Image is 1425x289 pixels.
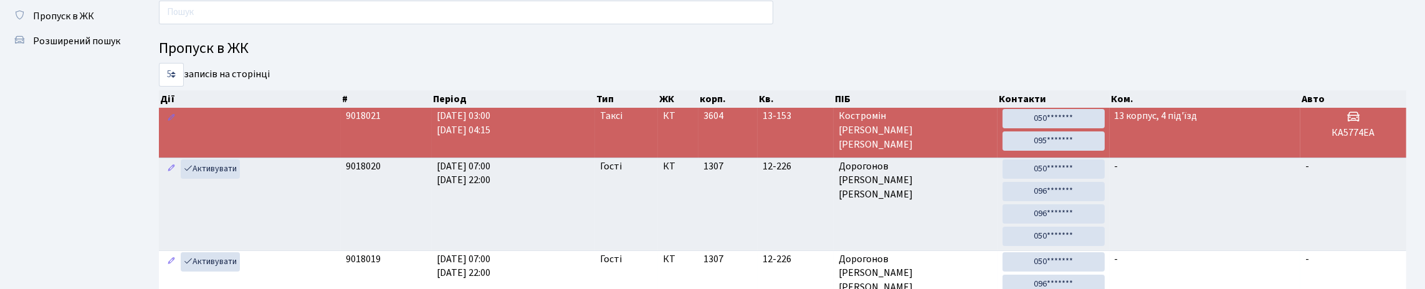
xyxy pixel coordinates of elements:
[159,1,773,24] input: Пошук
[341,90,432,108] th: #
[600,109,622,123] span: Таксі
[658,90,698,108] th: ЖК
[596,90,658,108] th: Тип
[1305,159,1309,173] span: -
[600,252,622,267] span: Гості
[6,4,131,29] a: Пропуск в ЖК
[181,159,240,179] a: Активувати
[758,90,834,108] th: Кв.
[663,159,693,174] span: КТ
[703,252,723,266] span: 1307
[698,90,758,108] th: корп.
[1305,127,1401,139] h5: КА5774ЕА
[763,159,829,174] span: 12-226
[437,109,490,137] span: [DATE] 03:00 [DATE] 04:15
[159,63,270,87] label: записів на сторінці
[1300,90,1406,108] th: Авто
[763,109,829,123] span: 13-153
[346,109,381,123] span: 9018021
[663,109,693,123] span: КТ
[346,159,381,173] span: 9018020
[181,252,240,272] a: Активувати
[6,29,131,54] a: Розширений пошук
[703,109,723,123] span: 3604
[164,252,179,272] a: Редагувати
[839,109,992,152] span: Костромін [PERSON_NAME] [PERSON_NAME]
[437,159,490,187] span: [DATE] 07:00 [DATE] 22:00
[834,90,998,108] th: ПІБ
[1115,109,1198,123] span: 13 корпус, 4 під'їзд
[1110,90,1301,108] th: Ком.
[159,90,341,108] th: Дії
[703,159,723,173] span: 1307
[437,252,490,280] span: [DATE] 07:00 [DATE] 22:00
[998,90,1110,108] th: Контакти
[1115,159,1118,173] span: -
[159,63,184,87] select: записів на сторінці
[763,252,829,267] span: 12-226
[1115,252,1118,266] span: -
[33,9,94,23] span: Пропуск в ЖК
[600,159,622,174] span: Гості
[432,90,596,108] th: Період
[164,159,179,179] a: Редагувати
[663,252,693,267] span: КТ
[33,34,120,48] span: Розширений пошук
[164,109,179,128] a: Редагувати
[1305,252,1309,266] span: -
[346,252,381,266] span: 9018019
[839,159,992,202] span: Дорогонов [PERSON_NAME] [PERSON_NAME]
[159,40,1406,58] h4: Пропуск в ЖК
